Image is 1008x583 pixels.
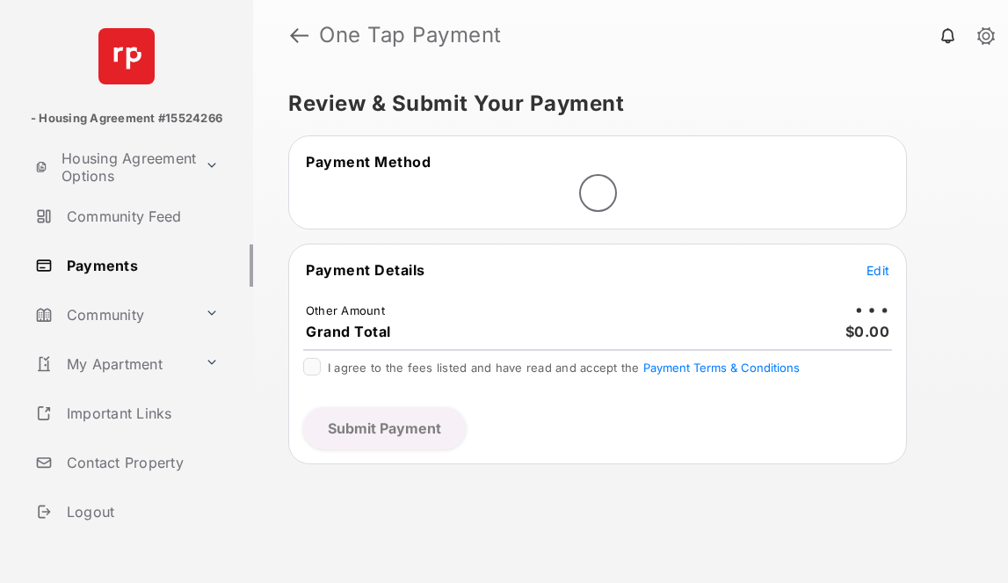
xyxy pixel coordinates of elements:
[845,323,890,340] span: $0.00
[31,110,222,128] p: - Housing Agreement #15524266
[306,261,425,279] span: Payment Details
[28,195,253,237] a: Community Feed
[28,294,198,336] a: Community
[328,361,800,375] span: I agree to the fees listed and have read and accept the
[28,244,253,287] a: Payments
[28,392,226,434] a: Important Links
[28,343,198,385] a: My Apartment
[306,153,431,171] span: Payment Method
[28,146,198,188] a: Housing Agreement Options
[867,263,889,278] span: Edit
[303,407,466,449] button: Submit Payment
[288,93,959,114] h5: Review & Submit Your Payment
[28,441,253,484] a: Contact Property
[98,28,155,84] img: svg+xml;base64,PHN2ZyB4bWxucz0iaHR0cDovL3d3dy53My5vcmcvMjAwMC9zdmciIHdpZHRoPSI2NCIgaGVpZ2h0PSI2NC...
[319,25,502,46] strong: One Tap Payment
[306,323,391,340] span: Grand Total
[867,261,889,279] button: Edit
[28,491,253,533] a: Logout
[643,361,800,375] button: I agree to the fees listed and have read and accept the
[305,302,386,318] td: Other Amount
